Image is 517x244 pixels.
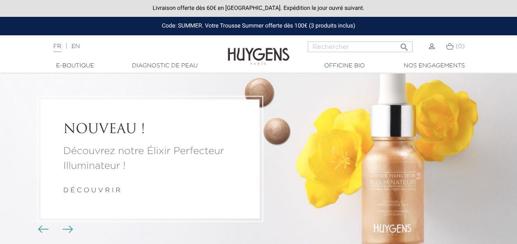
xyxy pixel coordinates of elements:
[49,41,209,51] div: |
[63,188,121,194] a: d é c o u v r i r
[63,144,237,174] a: Découvrez notre Élixir Perfecteur Illuminateur !
[456,44,465,49] span: (0)
[393,62,475,70] a: Nos engagements
[308,41,413,52] input: Rechercher
[397,39,412,50] button: 
[228,35,290,66] img: Huygens
[41,223,68,236] div: Boutons du carrousel
[304,62,386,70] a: Officine Bio
[34,62,116,70] a: E-Boutique
[72,44,80,49] a: EN
[53,44,61,52] a: FR
[63,122,237,138] a: NOUVEAU !
[124,62,206,70] a: Diagnostic de peau
[399,40,409,50] i: 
